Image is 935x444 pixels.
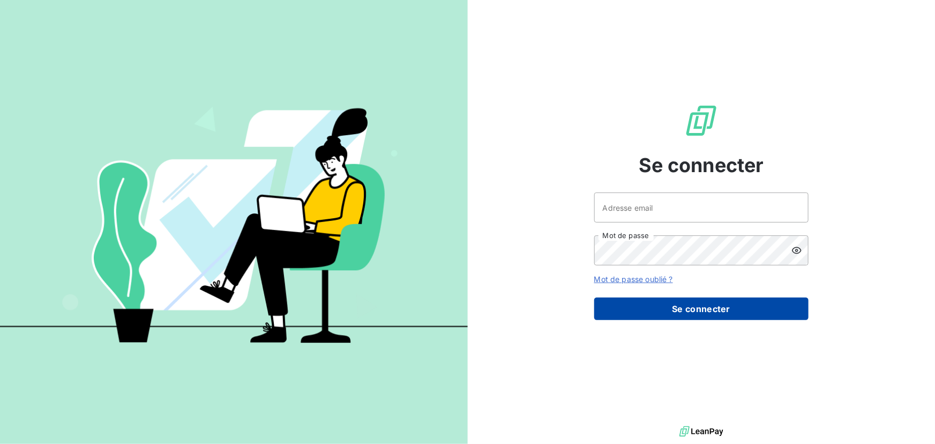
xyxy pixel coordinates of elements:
[639,151,764,180] span: Se connecter
[594,193,809,223] input: placeholder
[679,424,723,440] img: logo
[594,298,809,320] button: Se connecter
[684,103,719,138] img: Logo LeanPay
[594,275,673,284] a: Mot de passe oublié ?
